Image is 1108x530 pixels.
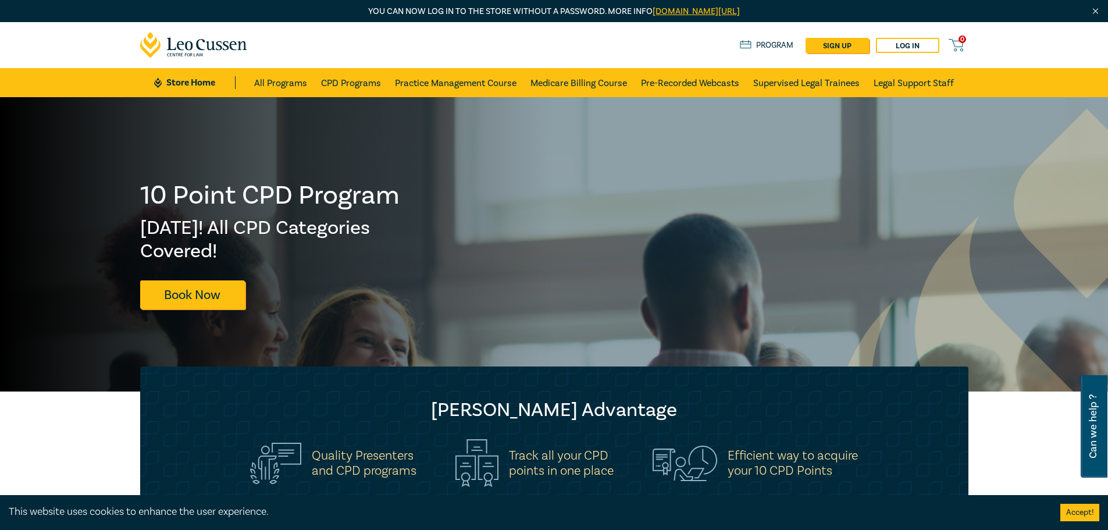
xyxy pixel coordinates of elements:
img: Efficient way to acquire<br>your 10 CPD Points [653,446,717,481]
a: Supervised Legal Trainees [753,68,860,97]
a: [DOMAIN_NAME][URL] [653,6,740,17]
a: All Programs [254,68,307,97]
p: You can now log in to the store without a password. More info [140,5,968,18]
img: Quality Presenters<br>and CPD programs [250,443,301,484]
h5: Track all your CPD points in one place [509,448,614,478]
a: Legal Support Staff [874,68,954,97]
h5: Quality Presenters and CPD programs [312,448,416,478]
span: 0 [959,35,966,43]
a: Medicare Billing Course [530,68,627,97]
h1: 10 Point CPD Program [140,180,401,211]
a: Program [740,39,794,52]
a: Practice Management Course [395,68,516,97]
a: Store Home [154,76,235,89]
a: Pre-Recorded Webcasts [641,68,739,97]
h2: [PERSON_NAME] Advantage [163,399,945,422]
img: Close [1091,6,1100,16]
a: Book Now [140,280,245,309]
h2: [DATE]! All CPD Categories Covered! [140,216,401,263]
a: sign up [806,38,869,53]
img: Track all your CPD<br>points in one place [455,439,498,487]
div: This website uses cookies to enhance the user experience. [9,504,1043,520]
a: Log in [876,38,939,53]
button: Accept cookies [1060,504,1099,521]
span: Can we help ? [1088,382,1099,471]
a: CPD Programs [321,68,381,97]
h5: Efficient way to acquire your 10 CPD Points [728,448,858,478]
